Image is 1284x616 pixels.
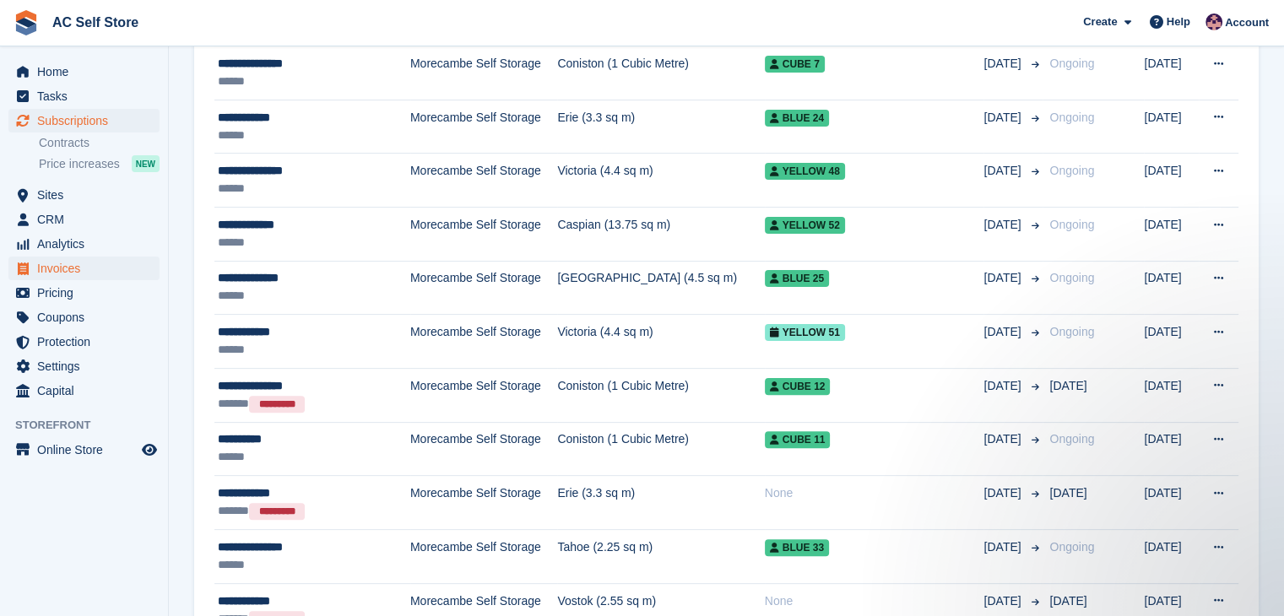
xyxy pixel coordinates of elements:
[14,10,39,35] img: stora-icon-8386f47178a22dfd0bd8f6a31ec36ba5ce8667c1dd55bd0f319d3a0aa187defe.svg
[1144,207,1198,261] td: [DATE]
[1049,111,1094,124] span: Ongoing
[37,109,138,132] span: Subscriptions
[1049,57,1094,70] span: Ongoing
[410,100,557,154] td: Morecambe Self Storage
[132,155,160,172] div: NEW
[983,592,1024,610] span: [DATE]
[410,476,557,530] td: Morecambe Self Storage
[1167,14,1190,30] span: Help
[1049,218,1094,231] span: Ongoing
[1049,379,1086,392] span: [DATE]
[557,368,764,422] td: Coniston (1 Cubic Metre)
[1049,594,1086,608] span: [DATE]
[983,323,1024,341] span: [DATE]
[139,440,160,460] a: Preview store
[37,232,138,256] span: Analytics
[37,183,138,207] span: Sites
[8,60,160,84] a: menu
[8,232,160,256] a: menu
[37,84,138,108] span: Tasks
[410,207,557,261] td: Morecambe Self Storage
[1144,476,1198,530] td: [DATE]
[8,257,160,280] a: menu
[37,257,138,280] span: Invoices
[39,135,160,151] a: Contracts
[1049,164,1094,177] span: Ongoing
[8,208,160,231] a: menu
[983,55,1024,73] span: [DATE]
[1144,368,1198,422] td: [DATE]
[410,315,557,369] td: Morecambe Self Storage
[765,378,831,395] span: Cube 12
[557,261,764,315] td: [GEOGRAPHIC_DATA] (4.5 sq m)
[8,281,160,305] a: menu
[37,281,138,305] span: Pricing
[37,305,138,329] span: Coupons
[410,530,557,584] td: Morecambe Self Storage
[8,183,160,207] a: menu
[1225,14,1269,31] span: Account
[765,163,845,180] span: Yellow 48
[557,315,764,369] td: Victoria (4.4 sq m)
[8,305,160,329] a: menu
[410,46,557,100] td: Morecambe Self Storage
[410,368,557,422] td: Morecambe Self Storage
[1144,315,1198,369] td: [DATE]
[39,156,120,172] span: Price increases
[983,109,1024,127] span: [DATE]
[8,379,160,403] a: menu
[8,84,160,108] a: menu
[765,539,829,556] span: Blue 33
[1049,325,1094,338] span: Ongoing
[15,417,168,434] span: Storefront
[983,538,1024,556] span: [DATE]
[1083,14,1117,30] span: Create
[765,324,845,341] span: Yellow 51
[1049,486,1086,500] span: [DATE]
[46,8,145,36] a: AC Self Store
[1049,271,1094,284] span: Ongoing
[1144,100,1198,154] td: [DATE]
[37,60,138,84] span: Home
[1144,46,1198,100] td: [DATE]
[410,422,557,476] td: Morecambe Self Storage
[983,162,1024,180] span: [DATE]
[1144,261,1198,315] td: [DATE]
[8,354,160,378] a: menu
[37,379,138,403] span: Capital
[1049,432,1094,446] span: Ongoing
[983,269,1024,287] span: [DATE]
[1049,540,1094,554] span: Ongoing
[983,216,1024,234] span: [DATE]
[765,592,984,610] div: None
[1144,530,1198,584] td: [DATE]
[765,270,829,287] span: Blue 25
[557,530,764,584] td: Tahoe (2.25 sq m)
[410,154,557,208] td: Morecambe Self Storage
[765,484,984,502] div: None
[1144,422,1198,476] td: [DATE]
[765,431,831,448] span: Cube 11
[1205,14,1222,30] img: Ted Cox
[983,484,1024,502] span: [DATE]
[8,109,160,132] a: menu
[8,438,160,462] a: menu
[37,354,138,378] span: Settings
[410,261,557,315] td: Morecambe Self Storage
[37,330,138,354] span: Protection
[39,154,160,173] a: Price increases NEW
[983,430,1024,448] span: [DATE]
[557,46,764,100] td: Coniston (1 Cubic Metre)
[765,217,845,234] span: Yellow 52
[8,330,160,354] a: menu
[1144,154,1198,208] td: [DATE]
[983,377,1024,395] span: [DATE]
[557,422,764,476] td: Coniston (1 Cubic Metre)
[37,438,138,462] span: Online Store
[557,100,764,154] td: Erie (3.3 sq m)
[557,476,764,530] td: Erie (3.3 sq m)
[557,154,764,208] td: Victoria (4.4 sq m)
[765,110,829,127] span: Blue 24
[37,208,138,231] span: CRM
[765,56,825,73] span: Cube 7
